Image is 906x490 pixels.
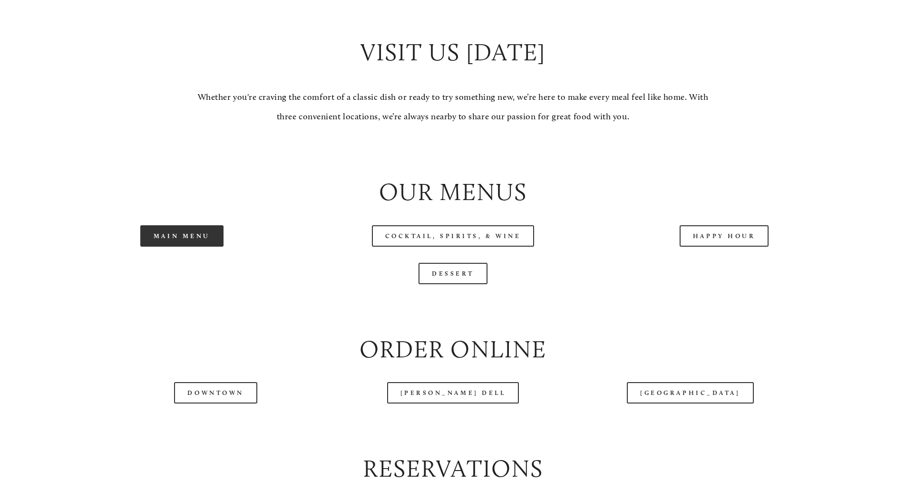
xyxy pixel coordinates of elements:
[140,225,224,247] a: Main Menu
[387,382,519,404] a: [PERSON_NAME] Dell
[627,382,753,404] a: [GEOGRAPHIC_DATA]
[54,333,851,366] h2: Order Online
[54,175,851,209] h2: Our Menus
[372,225,535,247] a: Cocktail, Spirits, & Wine
[680,225,769,247] a: Happy Hour
[174,382,257,404] a: Downtown
[419,263,487,284] a: Dessert
[190,87,716,127] p: Whether you're craving the comfort of a classic dish or ready to try something new, we’re here to...
[54,452,851,486] h2: Reservations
